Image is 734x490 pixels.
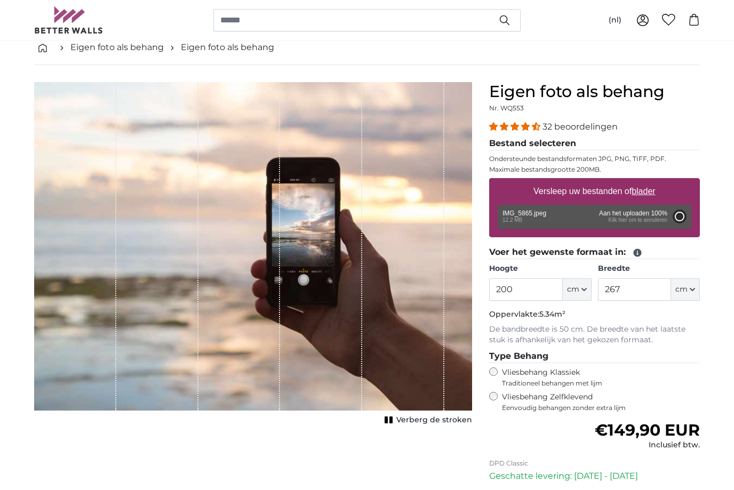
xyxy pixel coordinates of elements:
button: cm [563,278,592,301]
img: Betterwalls [34,6,103,34]
label: Hoogte [489,263,591,274]
div: 1 of 1 [34,82,472,428]
legend: Type Behang [489,350,700,363]
button: (nl) [600,11,630,30]
a: Eigen foto als behang [181,41,274,54]
legend: Bestand selecteren [489,137,700,150]
span: €149,90 EUR [595,420,700,440]
span: 5.34m² [539,309,565,319]
a: Eigen foto als behang [70,41,164,54]
span: 4.31 stars [489,122,542,132]
span: Verberg de stroken [396,415,472,425]
p: DPD Classic [489,459,700,468]
span: cm [567,284,579,295]
p: Ondersteunde bestandsformaten JPG, PNG, TIFF, PDF. [489,155,700,163]
legend: Voer het gewenste formaat in: [489,246,700,259]
p: Oppervlakte: [489,309,700,320]
div: Inclusief btw. [595,440,700,451]
button: cm [671,278,700,301]
span: cm [675,284,688,295]
p: Maximale bestandsgrootte 200MB. [489,165,700,174]
label: Vliesbehang Zelfklevend [502,392,700,412]
span: Nr. WQ553 [489,104,524,112]
p: De bandbreedte is 50 cm. De breedte van het laatste stuk is afhankelijk van het gekozen formaat. [489,324,700,346]
span: Eenvoudig behangen zonder extra lijm [502,404,700,412]
nav: breadcrumbs [34,30,700,65]
h1: Eigen foto als behang [489,82,700,101]
label: Versleep uw bestanden of [529,181,660,202]
button: Verberg de stroken [381,413,472,428]
p: Geschatte levering: [DATE] - [DATE] [489,470,700,483]
label: Breedte [598,263,700,274]
span: Traditioneel behangen met lijm [502,379,680,388]
span: 32 beoordelingen [542,122,618,132]
u: blader [632,187,655,196]
label: Vliesbehang Klassiek [502,367,680,388]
